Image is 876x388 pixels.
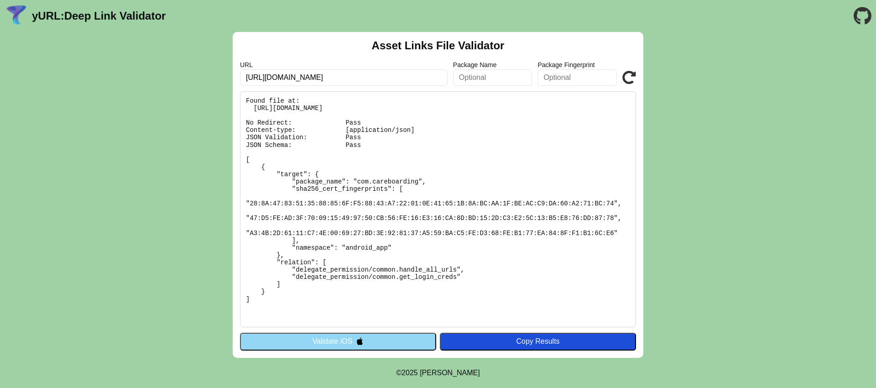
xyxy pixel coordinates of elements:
label: URL [240,61,448,68]
h2: Asset Links File Validator [372,39,505,52]
input: Required [240,69,448,86]
input: Optional [453,69,532,86]
img: yURL Logo [5,4,28,28]
span: 2025 [401,369,418,377]
label: Package Fingerprint [537,61,617,68]
input: Optional [537,69,617,86]
a: Michael Ibragimchayev's Personal Site [420,369,480,377]
button: Validate iOS [240,333,436,350]
a: yURL:Deep Link Validator [32,10,166,22]
img: appleIcon.svg [356,337,364,345]
button: Copy Results [440,333,636,350]
pre: Found file at: [URL][DOMAIN_NAME] No Redirect: Pass Content-type: [application/json] JSON Validat... [240,91,636,327]
label: Package Name [453,61,532,68]
footer: © [396,358,480,388]
div: Copy Results [444,337,631,346]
